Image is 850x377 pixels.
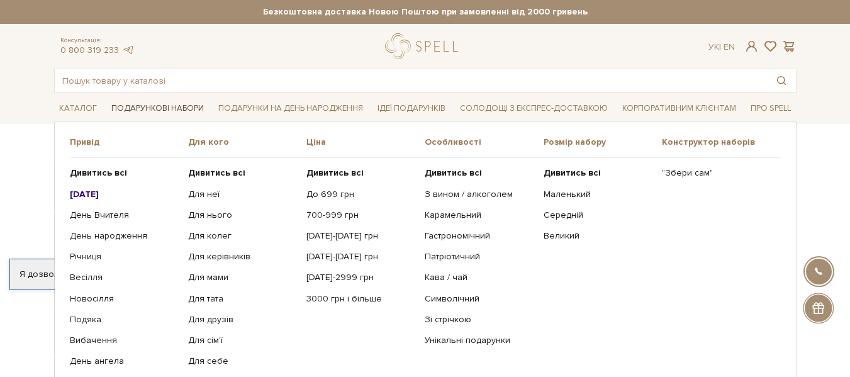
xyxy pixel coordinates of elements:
[708,42,735,53] div: Ук
[719,42,721,52] span: |
[60,45,119,55] a: 0 800 319 233
[213,99,368,118] a: Подарунки на День народження
[544,210,652,221] a: Середній
[372,99,450,118] a: Ідеї подарунків
[70,189,99,200] b: [DATE]
[425,210,534,221] a: Карамельний
[188,210,297,221] a: Для нього
[70,230,179,242] a: День народження
[544,189,652,200] a: Маленький
[188,314,297,325] a: Для друзів
[188,335,297,346] a: Для сім'ї
[306,272,415,283] a: [DATE]-2999 грн
[425,335,534,346] a: Унікальні подарунки
[425,272,534,283] a: Кава / чай
[188,272,297,283] a: Для мами
[306,293,415,305] a: 3000 грн і більше
[106,99,209,118] a: Подарункові набори
[306,251,415,262] a: [DATE]-[DATE] грн
[425,167,534,179] a: Дивитись всі
[188,356,297,367] a: Для себе
[746,99,796,118] a: Про Spell
[10,269,351,280] div: Я дозволяю [DOMAIN_NAME] використовувати
[455,98,613,119] a: Солодощі з експрес-доставкою
[544,167,601,178] b: Дивитись всі
[70,272,179,283] a: Весілля
[70,356,179,367] a: День ангела
[425,137,543,148] span: Особливості
[70,167,179,179] a: Дивитись всі
[188,293,297,305] a: Для тата
[306,230,415,242] a: [DATE]-[DATE] грн
[385,33,464,59] a: logo
[60,37,135,45] span: Консультація:
[306,167,364,178] b: Дивитись всі
[70,189,179,200] a: [DATE]
[70,335,179,346] a: Вибачення
[70,137,188,148] span: Привід
[425,167,482,178] b: Дивитись всі
[662,137,780,148] span: Конструктор наборів
[188,137,306,148] span: Для кого
[724,42,735,52] a: En
[306,210,415,221] a: 700-999 грн
[662,167,771,179] a: "Збери сам"
[767,69,796,92] button: Пошук товару у каталозі
[70,314,179,325] a: Подяка
[425,251,534,262] a: Патріотичний
[70,251,179,262] a: Річниця
[306,137,425,148] span: Ціна
[617,99,741,118] a: Корпоративним клієнтам
[544,230,652,242] a: Великий
[54,6,797,18] strong: Безкоштовна доставка Новою Поштою при замовленні від 2000 гривень
[306,189,415,200] a: До 699 грн
[54,99,102,118] a: Каталог
[188,230,297,242] a: Для колег
[122,45,135,55] a: telegram
[425,230,534,242] a: Гастрономічний
[306,167,415,179] a: Дивитись всі
[425,189,534,200] a: З вином / алкоголем
[188,189,297,200] a: Для неї
[188,251,297,262] a: Для керівників
[188,167,245,178] b: Дивитись всі
[55,69,767,92] input: Пошук товару у каталозі
[70,167,127,178] b: Дивитись всі
[188,167,297,179] a: Дивитись всі
[70,210,179,221] a: День Вчителя
[425,314,534,325] a: Зі стрічкою
[544,137,662,148] span: Розмір набору
[544,167,652,179] a: Дивитись всі
[70,293,179,305] a: Новосілля
[425,293,534,305] a: Символічний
